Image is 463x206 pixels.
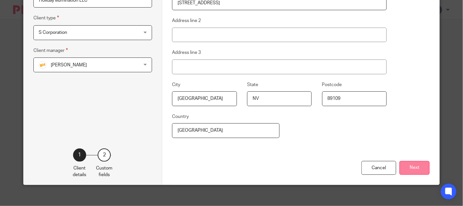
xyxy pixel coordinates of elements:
p: Client details [73,165,86,178]
label: Client type [33,14,59,22]
span: S Corporation [39,30,67,35]
div: Cancel [361,161,396,175]
label: Client manager [33,47,68,54]
label: Country [172,113,189,120]
span: [PERSON_NAME] [51,63,87,67]
p: Custom fields [96,165,112,178]
label: City [172,81,180,88]
label: Postcode [322,81,342,88]
div: 2 [98,149,111,162]
button: Next [399,161,430,175]
label: State [247,81,258,88]
label: Address line 3 [172,49,201,56]
img: siteIcon.png [39,61,47,69]
div: 1 [73,149,86,162]
label: Address line 2 [172,17,201,24]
